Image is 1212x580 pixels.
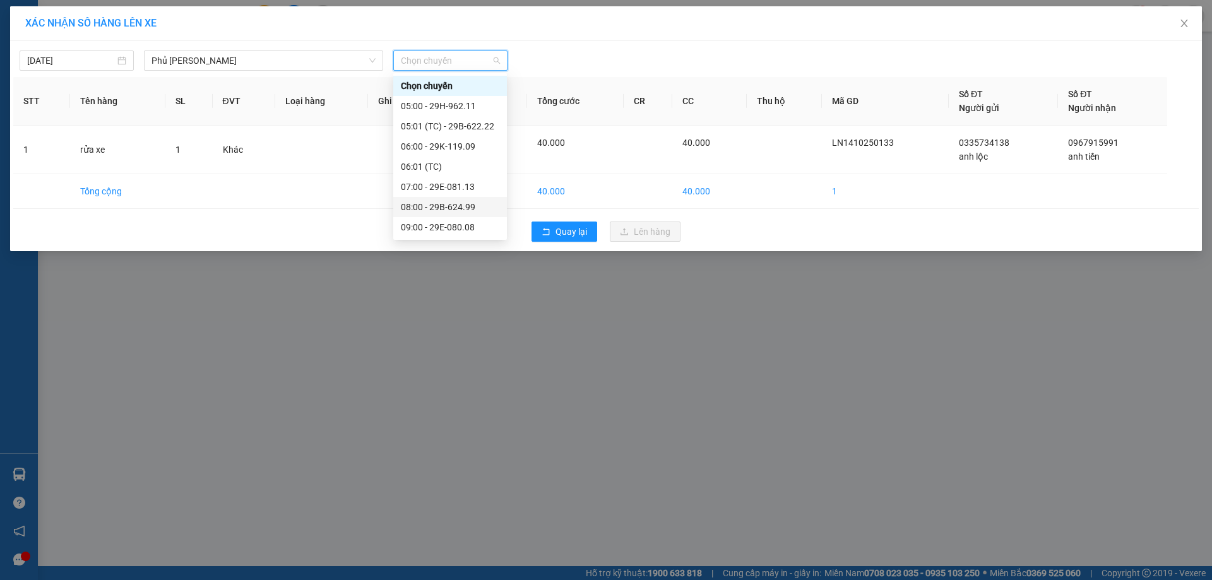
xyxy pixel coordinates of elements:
[624,77,672,126] th: CR
[1068,89,1092,99] span: Số ĐT
[23,10,125,51] strong: CÔNG TY TNHH DỊCH VỤ DU LỊCH THỜI ĐẠI
[401,99,499,113] div: 05:00 - 29H-962.11
[822,77,949,126] th: Mã GD
[368,77,446,126] th: Ghi chú
[151,51,376,70] span: Phủ Lý - Ga
[401,51,500,70] span: Chọn chuyến
[401,79,499,93] div: Chọn chuyến
[1068,103,1116,113] span: Người nhận
[555,225,587,239] span: Quay lại
[6,45,15,109] img: logo
[213,126,275,174] td: Khác
[401,220,499,234] div: 09:00 - 29E-080.08
[401,180,499,194] div: 07:00 - 29E-081.13
[959,89,983,99] span: Số ĐT
[527,174,624,209] td: 40.000
[393,76,507,96] div: Chọn chuyến
[25,17,157,29] span: XÁC NHẬN SỐ HÀNG LÊN XE
[682,138,710,148] span: 40.000
[832,138,894,148] span: LN1410250133
[1068,138,1119,148] span: 0967915991
[369,57,376,64] span: down
[401,139,499,153] div: 06:00 - 29K-119.09
[27,54,115,68] input: 15/10/2025
[13,77,70,126] th: STT
[672,174,747,209] td: 40.000
[275,77,368,126] th: Loại hàng
[20,54,129,99] span: Chuyển phát nhanh: [GEOGRAPHIC_DATA] - [GEOGRAPHIC_DATA]
[401,119,499,133] div: 05:01 (TC) - 29B-622.22
[610,222,680,242] button: uploadLên hàng
[959,138,1009,148] span: 0335734138
[747,77,822,126] th: Thu hộ
[401,160,499,174] div: 06:01 (TC)
[532,222,597,242] button: rollbackQuay lại
[537,138,565,148] span: 40.000
[822,174,949,209] td: 1
[165,77,212,126] th: SL
[213,77,275,126] th: ĐVT
[133,85,208,98] span: LN1510250142
[1068,151,1100,162] span: anh tiến
[175,145,181,155] span: 1
[527,77,624,126] th: Tổng cước
[542,227,550,237] span: rollback
[70,77,166,126] th: Tên hàng
[959,151,988,162] span: anh lộc
[1179,18,1189,28] span: close
[70,126,166,174] td: rửa xe
[1167,6,1202,42] button: Close
[959,103,999,113] span: Người gửi
[13,126,70,174] td: 1
[70,174,166,209] td: Tổng cộng
[401,200,499,214] div: 08:00 - 29B-624.99
[672,77,747,126] th: CC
